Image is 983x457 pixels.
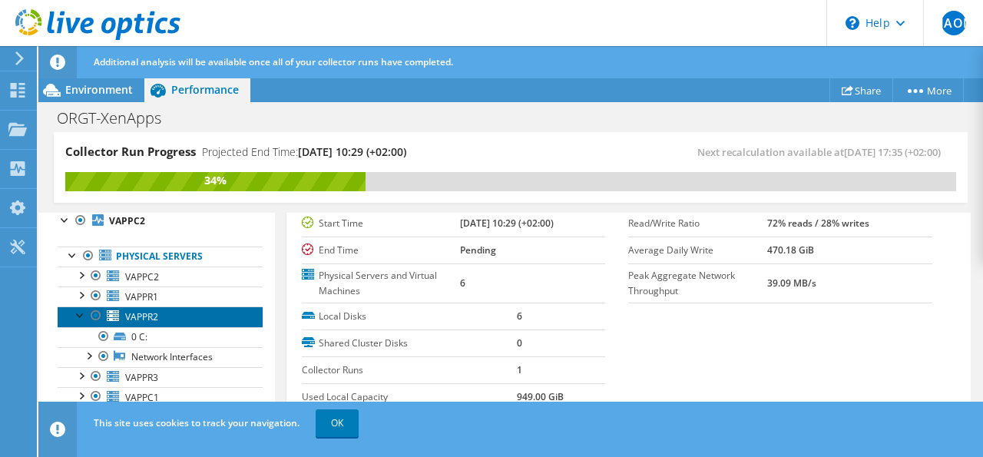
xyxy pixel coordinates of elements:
[628,243,767,258] label: Average Daily Write
[50,110,185,127] h1: ORGT-XenApps
[302,389,517,405] label: Used Local Capacity
[628,268,767,299] label: Peak Aggregate Network Throughput
[767,277,816,290] b: 39.09 MB/s
[316,409,359,437] a: OK
[58,247,263,267] a: Physical Servers
[65,172,366,189] div: 34%
[628,216,767,231] label: Read/Write Ratio
[829,78,893,102] a: Share
[94,416,300,429] span: This site uses cookies to track your navigation.
[94,55,453,68] span: Additional analysis will be available once all of your collector runs have completed.
[302,243,460,258] label: End Time
[892,78,964,102] a: More
[125,371,158,384] span: VAPPR3
[125,270,159,283] span: VAPPC2
[302,268,460,299] label: Physical Servers and Virtual Machines
[942,11,966,35] span: MAOM
[517,336,522,349] b: 0
[517,390,564,403] b: 949.00 GiB
[125,391,159,404] span: VAPPC1
[202,144,406,161] h4: Projected End Time:
[58,267,263,286] a: VAPPC2
[65,82,133,97] span: Environment
[302,309,517,324] label: Local Disks
[846,16,859,30] svg: \n
[109,214,145,227] b: VAPPC2
[517,310,522,323] b: 6
[767,217,869,230] b: 72% reads / 28% writes
[844,145,941,159] span: [DATE] 17:35 (+02:00)
[767,243,814,257] b: 470.18 GiB
[298,144,406,159] span: [DATE] 10:29 (+02:00)
[58,306,263,326] a: VAPPR2
[58,387,263,407] a: VAPPC1
[58,347,263,367] a: Network Interfaces
[697,145,948,159] span: Next recalculation available at
[58,367,263,387] a: VAPPR3
[302,363,517,378] label: Collector Runs
[460,277,465,290] b: 6
[460,217,554,230] b: [DATE] 10:29 (+02:00)
[302,216,460,231] label: Start Time
[58,211,263,231] a: VAPPC2
[460,243,496,257] b: Pending
[58,286,263,306] a: VAPPR1
[58,327,263,347] a: 0 C:
[125,290,158,303] span: VAPPR1
[302,336,517,351] label: Shared Cluster Disks
[171,82,239,97] span: Performance
[517,363,522,376] b: 1
[125,310,158,323] span: VAPPR2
